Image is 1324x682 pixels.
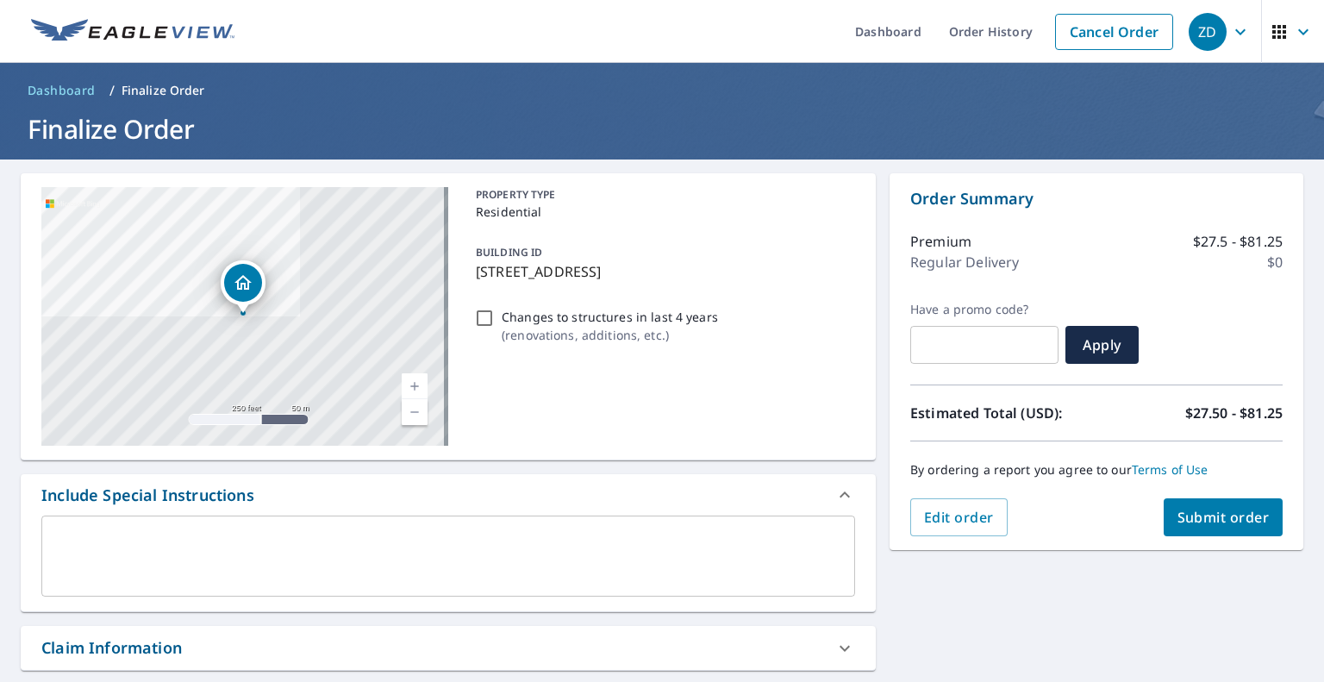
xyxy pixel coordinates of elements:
[21,111,1303,147] h1: Finalize Order
[21,77,103,104] a: Dashboard
[221,260,265,314] div: Dropped pin, building 1, Residential property, 3268 Southfield Dr Beavercreek, OH 45434
[502,326,718,344] p: ( renovations, additions, etc. )
[476,245,542,260] p: BUILDING ID
[1189,13,1227,51] div: ZD
[910,403,1096,423] p: Estimated Total (USD):
[910,231,971,252] p: Premium
[1079,335,1125,354] span: Apply
[21,474,876,516] div: Include Special Instructions
[476,261,848,282] p: [STREET_ADDRESS]
[28,82,96,99] span: Dashboard
[924,508,994,527] span: Edit order
[1177,508,1270,527] span: Submit order
[1185,403,1283,423] p: $27.50 - $81.25
[31,19,234,45] img: EV Logo
[402,373,428,399] a: Current Level 17, Zoom In
[122,82,205,99] p: Finalize Order
[1267,252,1283,272] p: $0
[910,498,1008,536] button: Edit order
[910,462,1283,478] p: By ordering a report you agree to our
[910,187,1283,210] p: Order Summary
[476,203,848,221] p: Residential
[910,252,1019,272] p: Regular Delivery
[1193,231,1283,252] p: $27.5 - $81.25
[1055,14,1173,50] a: Cancel Order
[1065,326,1139,364] button: Apply
[21,77,1303,104] nav: breadcrumb
[41,636,182,660] div: Claim Information
[476,187,848,203] p: PROPERTY TYPE
[1164,498,1283,536] button: Submit order
[910,302,1059,317] label: Have a promo code?
[1132,461,1208,478] a: Terms of Use
[402,399,428,425] a: Current Level 17, Zoom Out
[109,80,115,101] li: /
[21,626,876,670] div: Claim Information
[502,308,718,326] p: Changes to structures in last 4 years
[41,484,254,507] div: Include Special Instructions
